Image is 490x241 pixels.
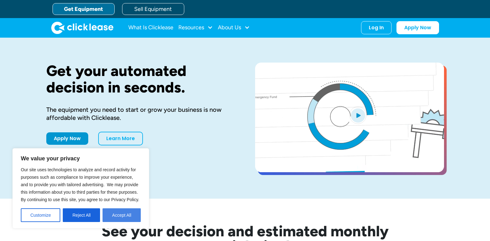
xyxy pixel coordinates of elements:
[51,21,113,34] img: Clicklease logo
[218,21,250,34] div: About Us
[46,132,88,145] a: Apply Now
[122,3,184,15] a: Sell Equipment
[53,3,115,15] a: Get Equipment
[396,21,439,34] a: Apply Now
[21,208,60,222] button: Customize
[51,21,113,34] a: home
[98,132,143,145] a: Learn More
[178,21,213,34] div: Resources
[128,21,173,34] a: What Is Clicklease
[21,167,139,202] span: Our site uses technologies to analyze and record activity for purposes such as compliance to impr...
[255,63,444,172] a: open lightbox
[369,25,384,31] div: Log In
[63,208,100,222] button: Reject All
[21,155,141,162] p: We value your privacy
[46,63,235,96] h1: Get your automated decision in seconds.
[103,208,141,222] button: Accept All
[350,106,366,124] img: Blue play button logo on a light blue circular background
[12,148,149,229] div: We value your privacy
[46,106,235,122] div: The equipment you need to start or grow your business is now affordable with Clicklease.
